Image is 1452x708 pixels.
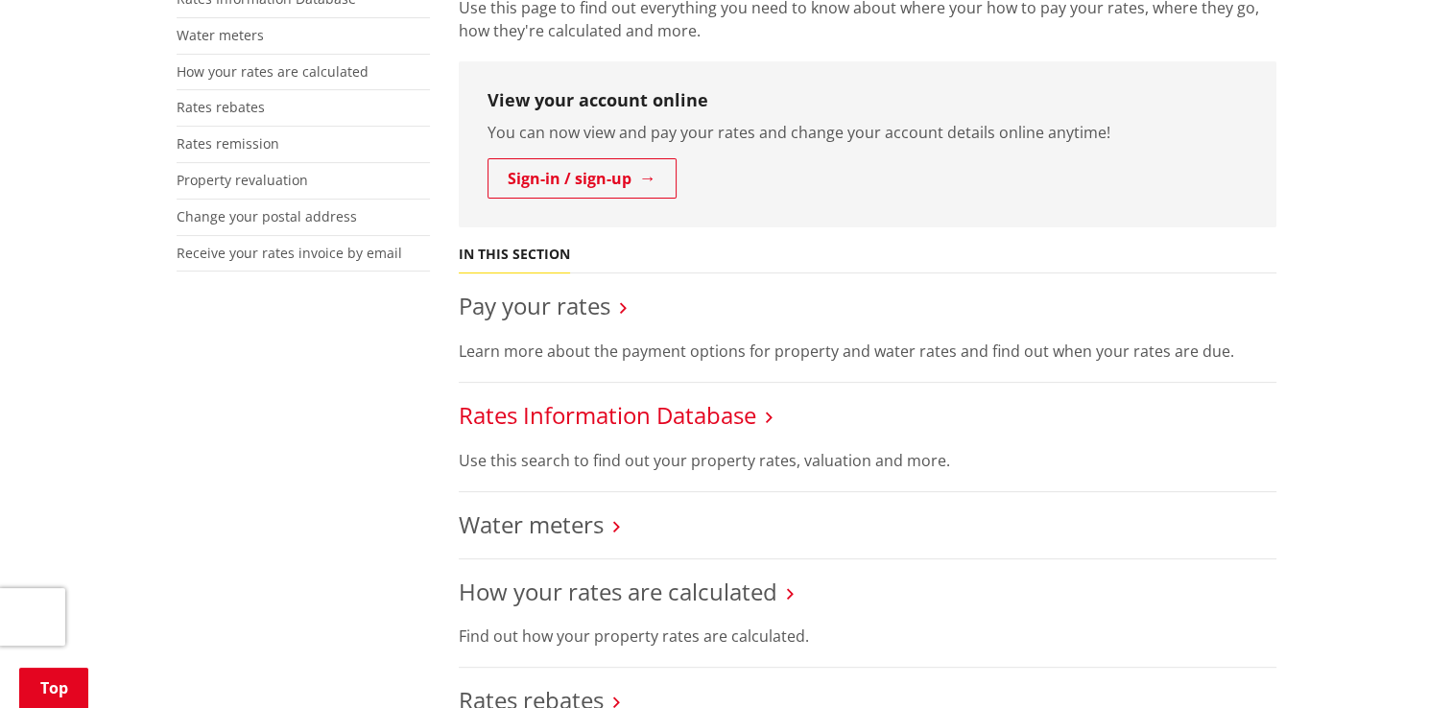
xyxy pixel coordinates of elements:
a: Sign-in / sign-up [488,158,677,199]
a: Rates rebates [177,98,265,116]
h3: View your account online [488,90,1248,111]
p: Learn more about the payment options for property and water rates and find out when your rates ar... [459,340,1276,363]
a: Water meters [459,508,604,540]
a: Water meters [177,26,264,44]
a: Pay your rates [459,290,610,321]
a: Change your postal address [177,207,357,225]
a: Rates remission [177,134,279,153]
a: Rates Information Database [459,399,756,431]
iframe: Messenger Launcher [1364,627,1433,696]
a: Top [19,668,88,708]
a: Property revaluation [177,171,308,189]
a: How your rates are calculated [459,576,777,607]
p: Use this search to find out your property rates, valuation and more. [459,449,1276,472]
a: How your rates are calculated [177,62,369,81]
p: You can now view and pay your rates and change your account details online anytime! [488,121,1248,144]
h5: In this section [459,247,570,263]
p: Find out how your property rates are calculated. [459,625,1276,648]
a: Receive your rates invoice by email [177,244,402,262]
